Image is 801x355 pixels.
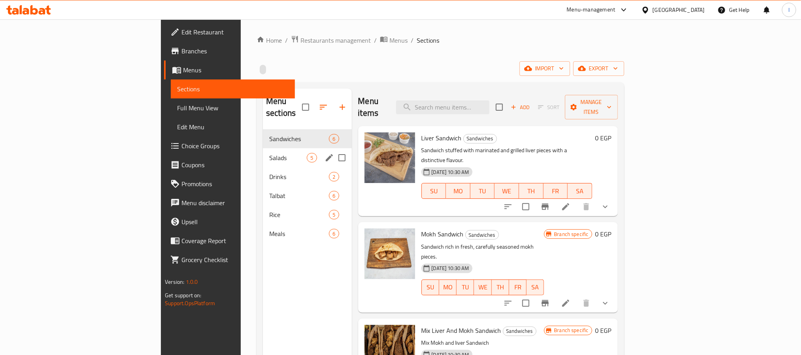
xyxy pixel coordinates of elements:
[499,197,518,216] button: sort-choices
[788,6,790,14] span: I
[573,61,624,76] button: export
[526,64,564,74] span: import
[520,61,570,76] button: import
[291,35,371,45] a: Restaurants management
[181,236,288,245] span: Coverage Report
[263,126,351,246] nav: Menu sections
[530,281,541,293] span: SA
[300,36,371,45] span: Restaurants management
[323,152,335,164] button: edit
[307,154,316,162] span: 5
[596,294,615,313] button: show more
[571,185,589,197] span: SA
[495,183,519,199] button: WE
[551,327,591,334] span: Branch specific
[495,281,506,293] span: TH
[297,99,314,115] span: Select all sections
[568,183,592,199] button: SA
[263,167,351,186] div: Drinks2
[536,294,555,313] button: Branch-specific-item
[421,132,462,144] span: Liver Sandwich
[417,36,439,45] span: Sections
[181,198,288,208] span: Menu disclaimer
[329,210,339,219] div: items
[595,132,612,144] h6: 0 EGP
[263,224,351,243] div: Meals6
[181,160,288,170] span: Coupons
[269,153,307,162] span: Salads
[164,231,295,250] a: Coverage Report
[421,279,439,295] button: SU
[421,325,501,336] span: Mix Liver And Mokh Sandwich
[164,23,295,42] a: Edit Restaurant
[474,185,492,197] span: TU
[307,153,317,162] div: items
[536,197,555,216] button: Branch-specific-item
[181,255,288,264] span: Grocery Checklist
[492,279,509,295] button: TH
[601,202,610,211] svg: Show Choices
[596,197,615,216] button: show more
[269,134,329,144] span: Sandwiches
[329,211,338,219] span: 5
[411,36,414,45] li: /
[269,229,329,238] span: Meals
[329,173,338,181] span: 2
[522,185,540,197] span: TH
[269,210,329,219] div: Rice
[329,192,338,200] span: 6
[171,117,295,136] a: Edit Menu
[164,250,295,269] a: Grocery Checklist
[577,197,596,216] button: delete
[595,228,612,240] h6: 0 EGP
[165,290,201,300] span: Get support on:
[263,186,351,205] div: Talbat6
[269,191,329,200] span: Talbat
[421,228,464,240] span: Mokh Sandwich
[425,281,436,293] span: SU
[508,101,533,113] span: Add item
[429,264,472,272] span: [DATE] 10:30 AM
[329,191,339,200] div: items
[263,205,351,224] div: Rice5
[257,35,624,45] nav: breadcrumb
[561,202,571,211] a: Edit menu item
[181,141,288,151] span: Choice Groups
[518,198,534,215] span: Select to update
[314,98,333,117] span: Sort sections
[425,185,443,197] span: SU
[439,279,457,295] button: MO
[464,134,497,143] span: Sandwiches
[509,279,527,295] button: FR
[449,185,467,197] span: MO
[380,35,408,45] a: Menus
[474,279,491,295] button: WE
[263,129,351,148] div: Sandwiches6
[463,134,497,144] div: Sandwiches
[653,6,705,14] div: [GEOGRAPHIC_DATA]
[498,185,516,197] span: WE
[577,294,596,313] button: delete
[571,97,612,117] span: Manage items
[171,79,295,98] a: Sections
[186,277,198,287] span: 1.0.0
[396,100,489,114] input: search
[601,298,610,308] svg: Show Choices
[460,281,471,293] span: TU
[561,298,571,308] a: Edit menu item
[333,98,352,117] button: Add section
[527,279,544,295] button: SA
[181,46,288,56] span: Branches
[374,36,377,45] li: /
[551,230,591,238] span: Branch specific
[181,179,288,189] span: Promotions
[470,183,495,199] button: TU
[164,212,295,231] a: Upsell
[365,228,415,279] img: Mokh Sandwich
[503,327,536,336] span: Sandwiches
[595,325,612,336] h6: 0 EGP
[164,42,295,60] a: Branches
